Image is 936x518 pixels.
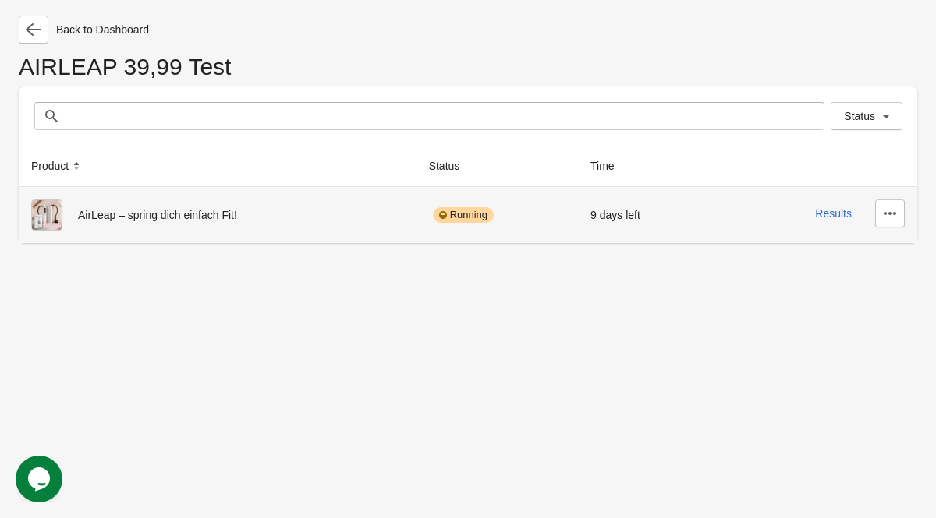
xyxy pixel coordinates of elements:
[423,152,482,180] button: Status
[16,456,66,502] iframe: chat widget
[19,16,917,44] div: Back to Dashboard
[590,199,694,231] div: 9 days left
[844,110,875,122] span: Status
[815,207,852,220] button: Results
[831,102,902,130] button: Status
[584,152,636,180] button: Time
[433,207,494,223] div: Running
[25,152,90,180] button: Product
[31,199,404,231] div: AirLeap – spring dich einfach Fit!
[19,59,917,86] h1: AIRLEAP 39,99 Test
